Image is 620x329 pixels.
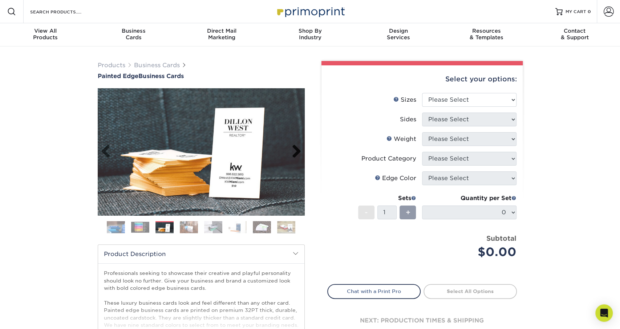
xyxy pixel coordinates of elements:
a: Products [98,62,125,69]
span: Resources [442,28,531,34]
input: SEARCH PRODUCTS..... [29,7,100,16]
a: Painted EdgeBusiness Cards [98,73,305,80]
span: MY CART [566,9,586,15]
div: Sizes [393,96,416,104]
a: Direct MailMarketing [178,23,266,46]
a: Resources& Templates [442,23,531,46]
a: Chat with a Print Pro [327,284,421,298]
div: Industry [266,28,354,41]
div: Product Category [361,154,416,163]
div: Open Intercom Messenger [595,304,613,322]
span: Direct Mail [178,28,266,34]
div: Edge Color [375,174,416,183]
span: Contact [531,28,619,34]
div: Sets [358,194,416,203]
div: Services [354,28,442,41]
span: Business [89,28,178,34]
div: Cards [89,28,178,41]
a: DesignServices [354,23,442,46]
img: Business Cards 02 [131,222,149,233]
span: View All [1,28,90,34]
a: Contact& Support [531,23,619,46]
a: Shop ByIndustry [266,23,354,46]
span: Shop By [266,28,354,34]
div: & Templates [442,28,531,41]
div: Sides [400,115,416,124]
img: Business Cards 07 [253,221,271,233]
span: Painted Edge [98,73,138,80]
a: BusinessCards [89,23,178,46]
h2: Product Description [98,245,304,263]
span: Design [354,28,442,34]
img: Business Cards 04 [180,221,198,233]
img: Business Cards 01 [107,218,125,236]
div: Products [1,28,90,41]
img: Primoprint [274,4,347,19]
span: - [365,207,368,218]
img: Business Cards 06 [228,221,247,233]
img: Business Cards 08 [277,221,295,233]
span: 0 [588,9,591,14]
img: Business Cards 03 [155,222,174,234]
a: Select All Options [424,284,517,298]
img: Painted Edge 03 [98,80,305,223]
div: Weight [386,135,416,143]
a: View AllProducts [1,23,90,46]
strong: Subtotal [486,234,516,242]
img: Business Cards 05 [204,221,222,233]
a: Business Cards [134,62,180,69]
div: Marketing [178,28,266,41]
div: Quantity per Set [422,194,516,203]
span: + [405,207,410,218]
h1: Business Cards [98,73,305,80]
div: $0.00 [427,243,516,261]
div: Select your options: [327,65,517,93]
div: & Support [531,28,619,41]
